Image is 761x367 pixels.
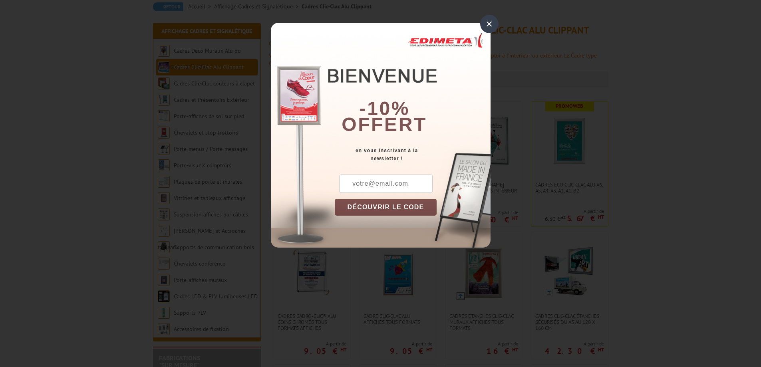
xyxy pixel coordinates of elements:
div: en vous inscrivant à la newsletter ! [335,147,491,163]
font: offert [342,114,427,135]
div: × [480,15,499,33]
input: votre@email.com [339,175,433,193]
b: -10% [360,98,410,119]
button: DÉCOUVRIR LE CODE [335,199,437,216]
